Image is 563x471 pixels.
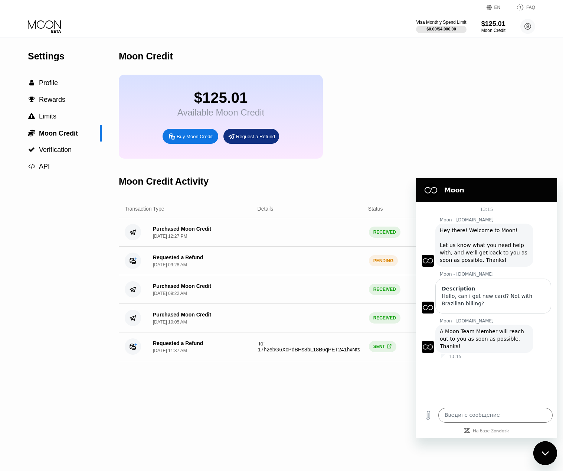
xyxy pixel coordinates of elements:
div:  [28,96,35,103]
div: Status [368,206,383,212]
div: $125.01 [481,20,505,28]
span: Verification [39,146,72,153]
div: Settings [28,51,102,62]
div: Requested a Refund [153,254,203,260]
span:  [29,96,35,103]
span:  [28,163,35,170]
span:  [28,113,35,120]
div: [DATE] 09:22 AM [153,291,187,296]
div: SENT [369,341,396,352]
div: Request a Refund [223,129,279,144]
div: Available Moon Credit [177,107,264,118]
div: Visa Monthly Spend Limit [416,20,466,25]
span: Limits [39,113,56,120]
div: Transaction Type [125,206,164,212]
div: PENDING [369,255,398,266]
div: Request a Refund [236,133,275,140]
div: Moon Credit [119,51,173,62]
span: To: 17h2ebG6XcPdBHs8bL18B6qPET241hxNts [258,341,360,353]
iframe: Кнопка, открывающая окно обмена сообщениями; идет разговор [533,441,557,465]
div: Purchased Moon Credit [153,312,211,318]
div: [DATE] 09:28 AM [153,262,187,267]
div: Requested a Refund [153,340,203,346]
span:  [28,129,35,137]
div: Moon Credit Activity [119,176,209,187]
iframe: Окно обмена сообщениями [416,178,557,438]
div: RECEIVED [369,284,400,295]
div: FAQ [509,4,535,11]
div: [DATE] 12:27 PM [153,234,187,239]
div: Purchased Moon Credit [153,226,211,232]
div: EN [487,4,509,11]
div: Buy Moon Credit [177,133,213,140]
span:  [387,344,391,350]
span:  [29,79,34,86]
div: Details [258,206,274,212]
div: $125.01 [177,90,264,106]
div: $0.00 / $4,000.00 [426,27,456,31]
div: RECEIVED [369,227,400,238]
div: RECEIVED [369,312,400,324]
div: [DATE] 10:05 AM [153,319,187,325]
span: Moon Credit [39,130,78,137]
div: FAQ [526,5,535,10]
div: $125.01Moon Credit [481,20,505,33]
span: Rewards [39,96,65,103]
span: API [39,163,50,170]
div: Visa Monthly Spend Limit$0.00/$4,000.00 [416,20,466,33]
div: Buy Moon Credit [163,129,218,144]
div: [DATE] 11:37 AM [153,348,187,353]
div: Moon Credit [481,28,505,33]
div:  [387,344,392,350]
span:  [28,146,35,153]
div: Purchased Moon Credit [153,283,211,289]
div:  [28,79,35,86]
div: EN [494,5,501,10]
span: Profile [39,79,58,87]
